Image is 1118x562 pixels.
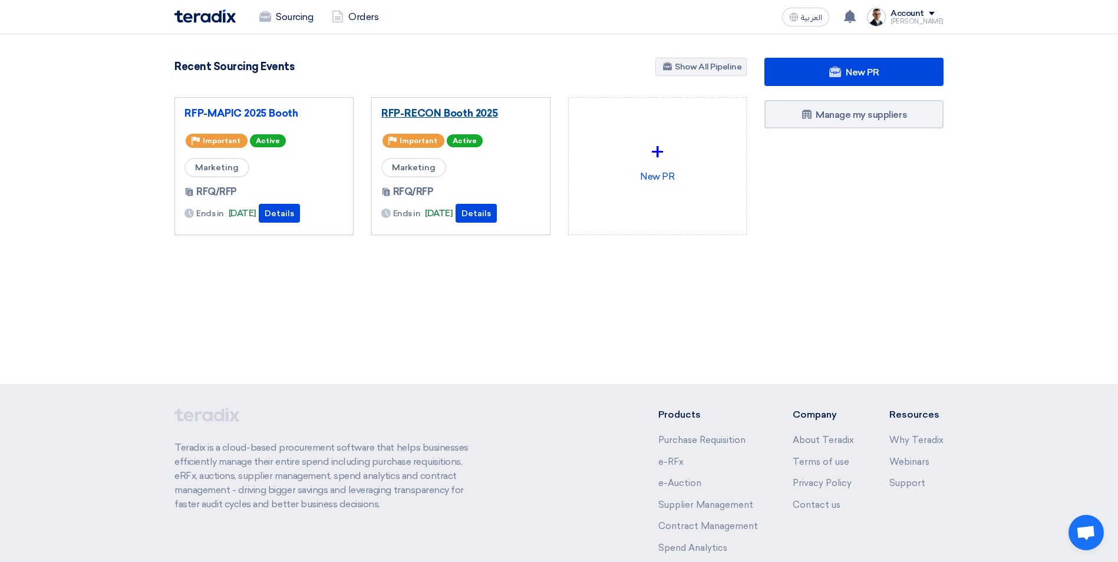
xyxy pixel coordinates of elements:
a: Terms of use [793,457,849,467]
img: Teradix logo [174,9,236,23]
a: e-RFx [658,457,684,467]
a: e-Auction [658,478,701,488]
a: Orders [322,4,388,30]
span: Ends in [196,207,224,220]
span: RFQ/RFP [196,185,237,199]
a: RFP-MAPIC 2025 Booth [184,107,344,119]
span: Ends in [393,207,421,220]
a: RFP-RECON Booth 2025 [381,107,540,119]
li: Resources [889,408,944,422]
div: Account [891,9,924,19]
span: [DATE] [425,207,453,220]
img: Jamal_pic_no_background_1753695917957.png [867,8,886,27]
h4: Recent Sourcing Events [174,60,294,73]
a: Contract Management [658,521,758,531]
div: New PR [578,107,737,211]
a: Webinars [889,457,929,467]
span: Marketing [184,158,249,177]
a: Privacy Policy [793,478,852,488]
button: Details [259,204,300,223]
a: About Teradix [793,435,854,445]
a: Open chat [1068,515,1104,550]
li: Company [793,408,854,422]
span: Marketing [381,158,446,177]
a: Spend Analytics [658,543,727,553]
a: Sourcing [250,4,322,30]
a: Why Teradix [889,435,944,445]
span: New PR [846,67,879,78]
span: العربية [801,14,822,22]
a: Contact us [793,500,840,510]
a: Show All Pipeline [655,58,747,76]
button: Details [456,204,497,223]
span: Active [250,134,286,147]
span: Active [447,134,483,147]
span: RFQ/RFP [393,185,434,199]
div: + [578,134,737,170]
li: Products [658,408,758,422]
a: Supplier Management [658,500,753,510]
button: العربية [782,8,829,27]
a: Purchase Requisition [658,435,746,445]
a: Manage my suppliers [764,100,944,128]
span: Important [203,137,240,145]
a: Support [889,478,925,488]
p: Teradix is a cloud-based procurement software that helps businesses efficiently manage their enti... [174,441,482,511]
span: Important [400,137,437,145]
div: [PERSON_NAME] [891,18,944,25]
span: [DATE] [229,207,256,220]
